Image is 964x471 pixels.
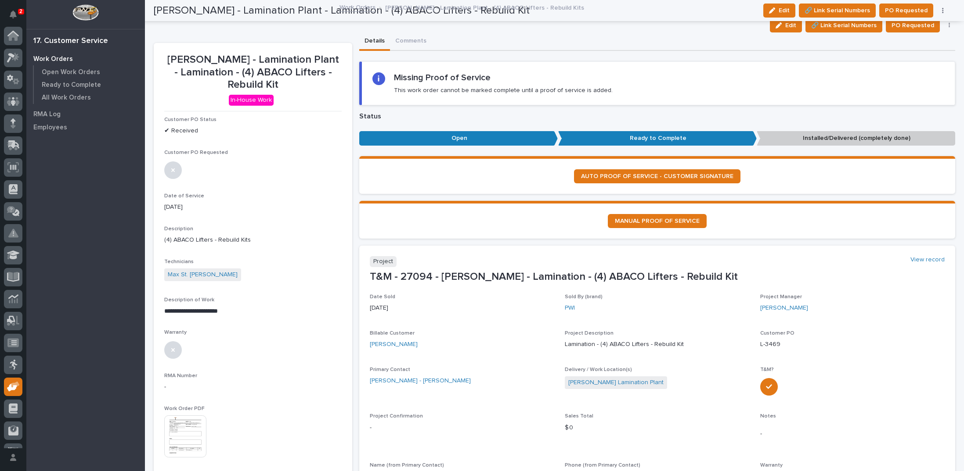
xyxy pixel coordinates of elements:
span: Edit [785,21,796,29]
span: Customer PO Requested [164,150,228,155]
span: Primary Contact [370,367,410,372]
p: [PERSON_NAME] - Lamination Plant - (4) ABACO Lifters - Rebuild Kits [385,2,584,12]
button: Comments [390,32,432,51]
span: Phone (from Primary Contact) [565,463,640,468]
span: Date of Service [164,193,204,199]
a: MANUAL PROOF OF SERVICE [608,214,707,228]
p: [DATE] [164,203,342,212]
p: - [164,382,342,392]
span: Customer PO [760,331,794,336]
button: 🔗 Link Serial Numbers [805,18,882,32]
span: Sold By (brand) [565,294,603,300]
a: RMA Log [26,107,145,121]
a: View record [910,256,945,264]
span: Work Order PDF [164,406,205,411]
h2: Missing Proof of Service [394,72,491,83]
p: RMA Log [33,111,61,118]
span: Billable Customer [370,331,415,336]
p: Ready to Complete [558,131,757,146]
span: Project Description [565,331,614,336]
a: [PERSON_NAME] - [PERSON_NAME] [370,376,471,385]
p: This work order cannot be marked complete until a proof of service is added. [394,86,613,94]
span: AUTO PROOF OF SERVICE - CUSTOMER SIGNATURE [581,173,733,179]
img: Workspace Logo [72,4,98,21]
a: Employees [26,121,145,134]
p: - [370,423,554,432]
div: 17. Customer Service [33,36,108,46]
a: Open Work Orders [34,66,145,78]
span: Project Manager [760,294,802,300]
span: Name (from Primary Contact) [370,463,444,468]
button: Details [359,32,390,51]
span: Warranty [760,463,783,468]
div: In-House Work [229,95,274,106]
p: Lamination - (4) ABACO Lifters - Rebuild Kit [565,340,749,349]
a: Ready to Complete [34,78,145,91]
p: - [760,429,945,439]
p: ✔ Received [164,126,342,136]
a: Max St. [PERSON_NAME] [168,270,238,279]
a: Work Orders [26,52,145,65]
a: AUTO PROOF OF SERVICE - CUSTOMER SIGNATURE [574,169,740,183]
a: Work Orders [339,2,375,12]
p: Work Orders [33,55,73,63]
p: [PERSON_NAME] - Lamination Plant - Lamination - (4) ABACO Lifters - Rebuild Kit [164,54,342,91]
p: Open [359,131,558,146]
a: All Work Orders [34,91,145,103]
button: Notifications [4,5,22,24]
span: Technicians [164,259,194,264]
p: (4) ABACO Lifters - Rebuild Kits [164,235,342,245]
span: PO Requested [892,20,934,31]
p: Installed/Delivered (completely done) [757,131,955,146]
p: 2 [19,8,22,14]
button: Edit [770,18,802,32]
p: Ready to Complete [42,81,101,89]
button: PO Requested [886,18,940,32]
a: PWI [565,303,575,313]
span: Description of Work [164,297,214,303]
div: Notifications2 [11,11,22,25]
span: Date Sold [370,294,395,300]
span: Description [164,226,193,232]
a: [PERSON_NAME] Lamination Plant [568,378,664,387]
span: 🔗 Link Serial Numbers [811,20,877,31]
p: [DATE] [370,303,554,313]
span: Project Confirmation [370,414,423,419]
p: L-3469 [760,340,945,349]
span: RMA Number [164,373,197,378]
p: Status [359,112,955,121]
p: T&M - 27094 - [PERSON_NAME] - Lamination - (4) ABACO Lifters - Rebuild Kit [370,271,945,283]
span: MANUAL PROOF OF SERVICE [615,218,700,224]
p: Open Work Orders [42,68,100,76]
p: Project [370,256,397,267]
p: Employees [33,124,67,132]
p: $ 0 [565,423,749,432]
span: Customer PO Status [164,117,217,122]
span: T&M? [760,367,774,372]
a: [PERSON_NAME] [760,303,808,313]
a: [PERSON_NAME] [370,340,418,349]
span: Warranty [164,330,187,335]
span: Notes [760,414,776,419]
span: Delivery / Work Location(s) [565,367,632,372]
p: All Work Orders [42,94,91,102]
span: Sales Total [565,414,593,419]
